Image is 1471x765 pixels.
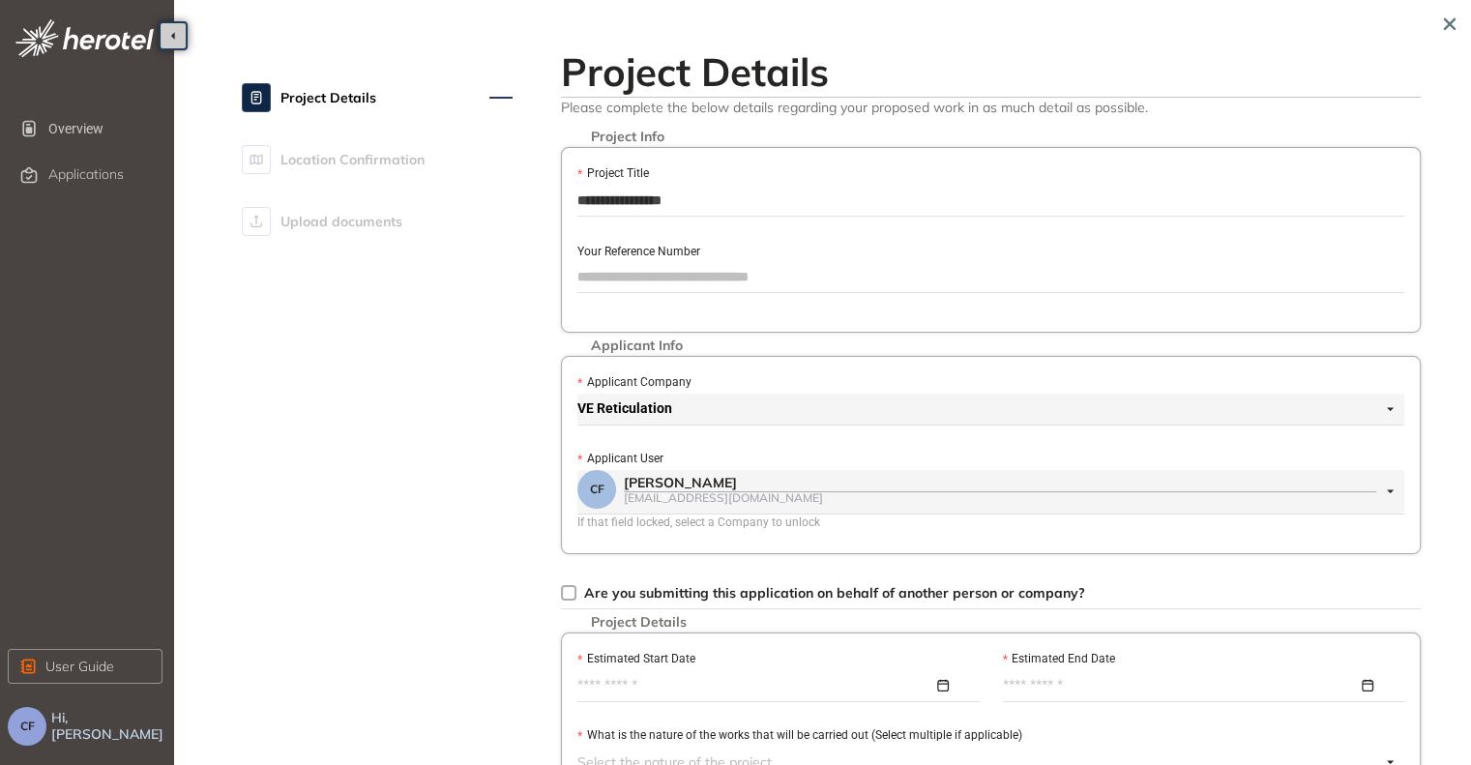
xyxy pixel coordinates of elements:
button: CF [8,707,46,746]
span: CF [20,720,35,733]
span: Hi, [PERSON_NAME] [51,710,166,743]
span: CF [590,483,604,496]
div: If that field locked, select a Company to unlock [577,514,1404,532]
input: Estimated Start Date [577,675,933,696]
span: Applications [48,166,124,183]
input: Your Reference Number [577,262,1404,291]
span: Project Details [280,78,376,117]
span: User Guide [45,656,114,677]
label: Estimated Start Date [577,650,694,668]
label: Applicant Company [577,373,691,392]
span: Upload documents [280,202,402,241]
span: Please complete the below details regarding your proposed work in as much detail as possible. [561,98,1421,116]
label: Your Reference Number [577,243,700,261]
h2: Project Details [561,48,1421,95]
img: logo [15,19,154,57]
input: Estimated End Date [1003,675,1359,696]
span: Overview [48,109,159,148]
label: Applicant User [577,450,662,468]
label: Estimated End Date [1003,650,1115,668]
input: Project Title [577,186,1404,215]
span: VE Reticulation [577,394,1394,425]
span: Project Details [581,614,696,631]
div: [EMAIL_ADDRESS][DOMAIN_NAME] [624,491,1376,504]
label: Project Title [577,164,648,183]
span: Applicant Info [581,338,692,354]
span: Project Info [581,129,674,145]
span: Location Confirmation [280,140,425,179]
span: Are you submitting this application on behalf of another person or company? [584,584,1085,602]
button: User Guide [8,649,162,684]
div: [PERSON_NAME] [624,475,1376,491]
label: What is the nature of the works that will be carried out (Select multiple if applicable) [577,726,1021,745]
